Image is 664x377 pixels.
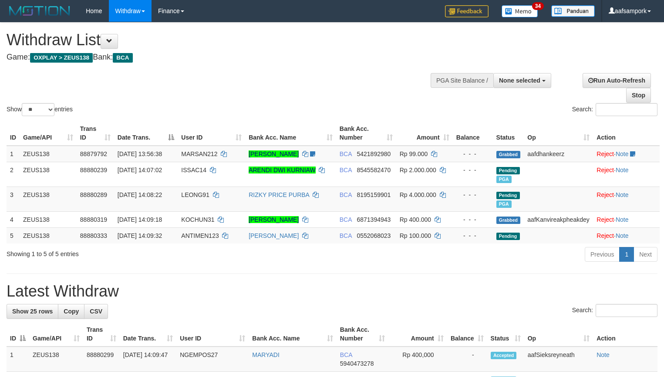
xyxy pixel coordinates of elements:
span: BCA [340,232,352,239]
div: - - - [456,150,489,158]
th: Amount: activate to sort column ascending [396,121,453,146]
a: Reject [597,232,614,239]
a: Run Auto-Refresh [583,73,651,88]
th: Status: activate to sort column ascending [487,322,524,347]
td: 3 [7,187,20,211]
td: · [593,211,660,227]
span: Rp 2.000.000 [400,167,436,173]
td: [DATE] 14:09:47 [120,347,176,372]
a: 1 [619,247,634,262]
span: Rp 400.000 [400,216,431,223]
th: Bank Acc. Name: activate to sort column ascending [249,322,336,347]
div: - - - [456,190,489,199]
td: 88880299 [83,347,120,372]
td: 1 [7,347,29,372]
td: ZEUS138 [20,211,77,227]
a: Note [616,150,629,157]
td: - [447,347,487,372]
span: Copy [64,308,79,315]
input: Search: [596,304,657,317]
h1: Withdraw List [7,31,434,49]
a: MARYADI [252,351,280,358]
th: Amount: activate to sort column ascending [388,322,447,347]
a: Next [634,247,657,262]
td: 5 [7,227,20,244]
a: Previous [585,247,620,262]
a: [PERSON_NAME] [249,150,299,157]
span: [DATE] 13:56:38 [118,150,162,157]
a: Note [616,167,629,173]
th: Bank Acc. Name: activate to sort column ascending [245,121,336,146]
label: Search: [572,103,657,116]
th: Action [593,322,657,347]
td: aafSieksreyneath [524,347,593,372]
td: ZEUS138 [20,187,77,211]
img: panduan.png [551,5,595,17]
span: 88879792 [80,150,107,157]
span: 88880319 [80,216,107,223]
a: [PERSON_NAME] [249,232,299,239]
span: Rp 100.000 [400,232,431,239]
th: Status [493,121,524,146]
span: LEONG91 [181,191,209,198]
span: Copy 5940473278 to clipboard [340,360,374,367]
a: Note [616,232,629,239]
span: 34 [532,2,544,10]
td: aafKanvireakpheakdey [524,211,593,227]
td: ZEUS138 [20,146,77,162]
span: None selected [499,77,540,84]
th: Bank Acc. Number: activate to sort column ascending [336,121,396,146]
a: Note [616,216,629,223]
img: MOTION_logo.png [7,4,73,17]
h4: Game: Bank: [7,53,434,62]
span: Copy 8195159901 to clipboard [357,191,391,198]
th: User ID: activate to sort column ascending [176,322,249,347]
span: Pending [496,167,520,174]
span: Pending [496,233,520,240]
td: ZEUS138 [29,347,83,372]
th: Game/API: activate to sort column ascending [29,322,83,347]
span: Copy 6871394943 to clipboard [357,216,391,223]
span: ANTIMEN123 [181,232,219,239]
span: BCA [113,53,132,63]
th: Bank Acc. Number: activate to sort column ascending [337,322,389,347]
span: 88880289 [80,191,107,198]
span: [DATE] 14:08:22 [118,191,162,198]
span: Grabbed [496,217,521,224]
td: Rp 400,000 [388,347,447,372]
span: 88880333 [80,232,107,239]
img: Feedback.jpg [445,5,489,17]
span: CSV [90,308,102,315]
a: Reject [597,216,614,223]
th: Op: activate to sort column ascending [524,322,593,347]
div: - - - [456,215,489,224]
th: ID: activate to sort column descending [7,322,29,347]
td: · [593,162,660,187]
th: Balance: activate to sort column ascending [447,322,487,347]
th: Date Trans.: activate to sort column ascending [120,322,176,347]
span: Copy 8545582470 to clipboard [357,167,391,173]
span: BCA [340,167,352,173]
div: Showing 1 to 5 of 5 entries [7,246,270,258]
span: [DATE] 14:07:02 [118,167,162,173]
a: Stop [626,88,651,103]
td: ZEUS138 [20,227,77,244]
a: ARENDI DWI KURNIAW [249,167,315,173]
a: Reject [597,150,614,157]
th: ID [7,121,20,146]
th: Date Trans.: activate to sort column descending [114,121,178,146]
td: NGEMPOS27 [176,347,249,372]
td: · [593,227,660,244]
td: · [593,187,660,211]
th: Action [593,121,660,146]
th: Game/API: activate to sort column ascending [20,121,77,146]
span: MARSAN212 [181,150,217,157]
th: Trans ID: activate to sort column ascending [77,121,114,146]
td: ZEUS138 [20,162,77,187]
span: ISSAC14 [181,167,206,173]
a: CSV [84,304,108,319]
a: RIZKY PRICE PURBA [249,191,309,198]
div: - - - [456,166,489,174]
span: Copy 0552068023 to clipboard [357,232,391,239]
span: [DATE] 14:09:18 [118,216,162,223]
